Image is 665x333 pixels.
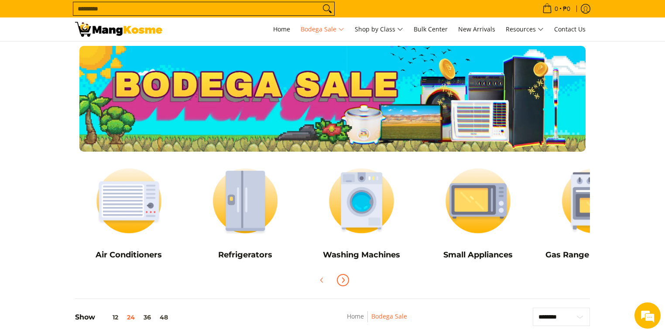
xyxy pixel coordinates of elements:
[192,250,299,260] h5: Refrigerators
[553,6,559,12] span: 0
[501,17,548,41] a: Resources
[541,250,648,260] h5: Gas Range and Cookers
[269,17,295,41] a: Home
[75,160,183,266] a: Air Conditioners Air Conditioners
[550,17,590,41] a: Contact Us
[155,314,172,321] button: 48
[409,17,452,41] a: Bulk Center
[506,24,544,35] span: Resources
[355,24,403,35] span: Shop by Class
[424,250,532,260] h5: Small Appliances
[301,24,344,35] span: Bodega Sale
[273,25,290,33] span: Home
[312,271,332,290] button: Previous
[554,25,586,33] span: Contact Us
[454,17,500,41] a: New Arrivals
[347,312,364,320] a: Home
[75,22,162,37] img: Bodega Sale l Mang Kosme: Cost-Efficient &amp; Quality Home Appliances
[192,160,299,241] img: Refrigerators
[541,160,648,266] a: Cookers Gas Range and Cookers
[75,313,172,322] h5: Show
[540,4,573,14] span: •
[458,25,495,33] span: New Arrivals
[414,25,448,33] span: Bulk Center
[123,314,139,321] button: 24
[308,160,415,266] a: Washing Machines Washing Machines
[424,160,532,241] img: Small Appliances
[541,160,648,241] img: Cookers
[296,17,349,41] a: Bodega Sale
[333,271,353,290] button: Next
[139,314,155,321] button: 36
[371,312,407,320] a: Bodega Sale
[308,160,415,241] img: Washing Machines
[192,160,299,266] a: Refrigerators Refrigerators
[171,17,590,41] nav: Main Menu
[320,2,334,15] button: Search
[308,250,415,260] h5: Washing Machines
[562,6,572,12] span: ₱0
[75,160,183,241] img: Air Conditioners
[75,250,183,260] h5: Air Conditioners
[95,314,123,321] button: 12
[350,17,408,41] a: Shop by Class
[291,311,463,331] nav: Breadcrumbs
[424,160,532,266] a: Small Appliances Small Appliances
